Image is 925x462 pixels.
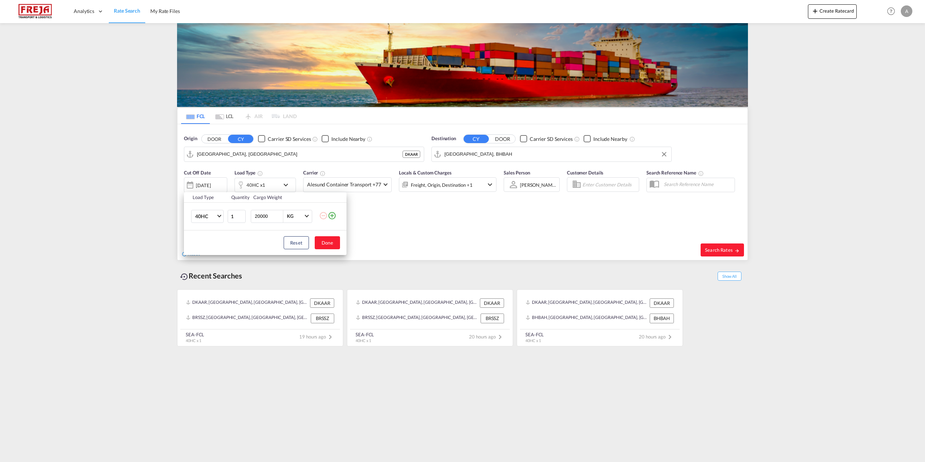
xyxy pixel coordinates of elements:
md-select: Choose: 40HC [191,210,224,223]
div: KG [287,213,293,219]
input: Qty [228,210,246,223]
md-icon: icon-plus-circle-outline [328,211,336,220]
th: Load Type [184,192,227,203]
button: Reset [284,236,309,249]
input: Enter Weight [254,210,283,223]
th: Quantity [227,192,249,203]
md-icon: icon-minus-circle-outline [319,211,328,220]
div: Cargo Weight [253,194,315,200]
span: 40HC [195,213,216,220]
button: Done [315,236,340,249]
